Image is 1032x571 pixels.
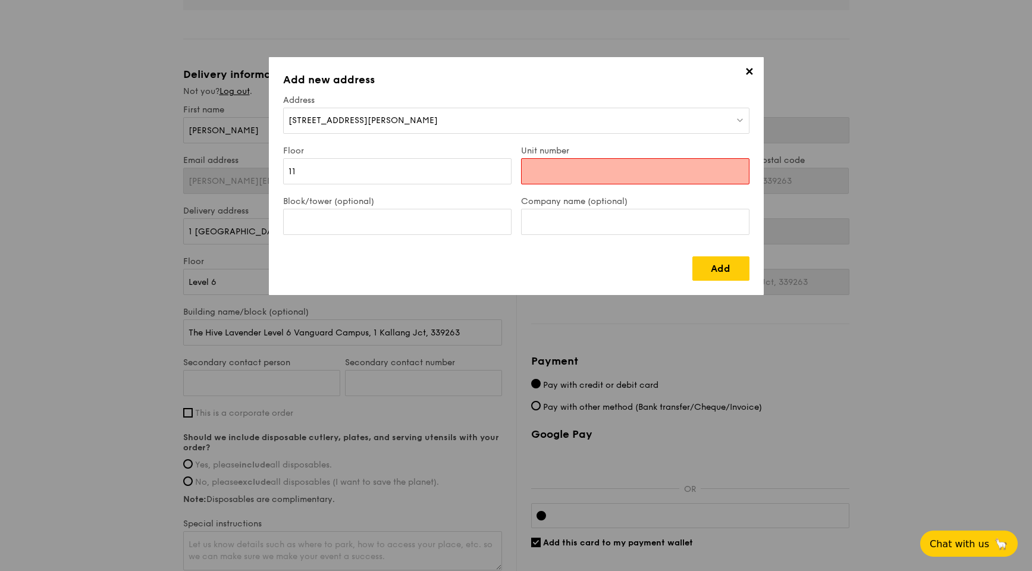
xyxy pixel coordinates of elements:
span: 🦙 [994,537,1008,551]
label: Block/tower (optional) [283,196,512,206]
span: ✕ [741,65,758,82]
label: Floor [283,146,512,156]
span: [STREET_ADDRESS][PERSON_NAME] [288,115,438,126]
span: Chat with us [930,538,989,550]
button: Chat with us🦙 [920,531,1018,557]
img: icon-dropdown.fa26e9f9.svg [736,115,744,124]
label: Address [283,95,749,105]
h3: Add new address [283,71,749,88]
a: Add [692,256,749,281]
label: Unit number [521,146,749,156]
label: Company name (optional) [521,196,749,206]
